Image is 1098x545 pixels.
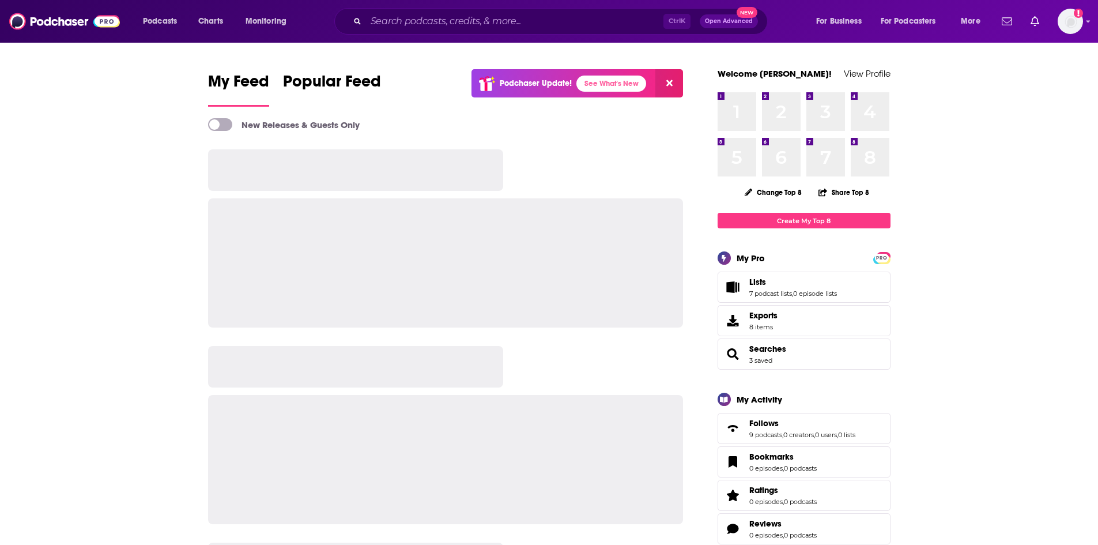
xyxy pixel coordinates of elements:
[1026,12,1044,31] a: Show notifications dropdown
[749,277,837,287] a: Lists
[749,277,766,287] span: Lists
[737,7,757,18] span: New
[749,452,817,462] a: Bookmarks
[283,72,381,98] span: Popular Feed
[814,431,815,439] span: ,
[722,521,745,537] a: Reviews
[366,12,663,31] input: Search podcasts, credits, & more...
[782,431,783,439] span: ,
[283,72,381,107] a: Popular Feed
[844,68,891,79] a: View Profile
[1058,9,1083,34] button: Show profile menu
[718,272,891,303] span: Lists
[722,279,745,295] a: Lists
[718,513,891,544] span: Reviews
[738,185,809,200] button: Change Top 8
[143,13,177,29] span: Podcasts
[749,323,778,331] span: 8 items
[246,13,286,29] span: Monitoring
[784,531,817,539] a: 0 podcasts
[1058,9,1083,34] img: User Profile
[749,518,782,529] span: Reviews
[722,346,745,362] a: Searches
[718,305,891,336] a: Exports
[718,68,832,79] a: Welcome [PERSON_NAME]!
[737,394,782,405] div: My Activity
[784,464,817,472] a: 0 podcasts
[737,253,765,264] div: My Pro
[953,12,995,31] button: open menu
[208,72,269,98] span: My Feed
[815,431,837,439] a: 0 users
[816,13,862,29] span: For Business
[718,480,891,511] span: Ratings
[208,118,360,131] a: New Releases & Guests Only
[576,76,646,92] a: See What's New
[718,213,891,228] a: Create My Top 8
[784,498,817,506] a: 0 podcasts
[749,518,817,529] a: Reviews
[722,420,745,437] a: Follows
[749,310,778,321] span: Exports
[208,72,269,107] a: My Feed
[1058,9,1083,34] span: Logged in as kkneafsey
[749,418,855,429] a: Follows
[749,452,794,462] span: Bookmarks
[135,12,192,31] button: open menu
[818,181,870,204] button: Share Top 8
[722,313,745,329] span: Exports
[345,8,779,35] div: Search podcasts, credits, & more...
[749,464,783,472] a: 0 episodes
[9,10,120,32] img: Podchaser - Follow, Share and Rate Podcasts
[749,498,783,506] a: 0 episodes
[749,431,782,439] a: 9 podcasts
[198,13,223,29] span: Charts
[718,446,891,478] span: Bookmarks
[1074,9,1083,18] svg: Add a profile image
[875,253,889,262] a: PRO
[500,78,572,88] p: Podchaser Update!
[838,431,855,439] a: 0 lists
[783,464,784,472] span: ,
[783,531,784,539] span: ,
[881,13,936,29] span: For Podcasters
[749,356,772,364] a: 3 saved
[749,485,817,495] a: Ratings
[191,12,230,31] a: Charts
[783,431,814,439] a: 0 creators
[808,12,876,31] button: open menu
[718,413,891,444] span: Follows
[997,12,1017,31] a: Show notifications dropdown
[961,13,980,29] span: More
[722,487,745,503] a: Ratings
[793,290,837,298] a: 0 episode lists
[783,498,784,506] span: ,
[875,254,889,262] span: PRO
[718,339,891,370] span: Searches
[749,344,786,354] a: Searches
[837,431,838,439] span: ,
[749,290,792,298] a: 7 podcast lists
[722,454,745,470] a: Bookmarks
[700,14,758,28] button: Open AdvancedNew
[792,290,793,298] span: ,
[749,531,783,539] a: 0 episodes
[873,12,953,31] button: open menu
[749,485,778,495] span: Ratings
[237,12,301,31] button: open menu
[663,14,691,29] span: Ctrl K
[705,18,753,24] span: Open Advanced
[749,418,779,429] span: Follows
